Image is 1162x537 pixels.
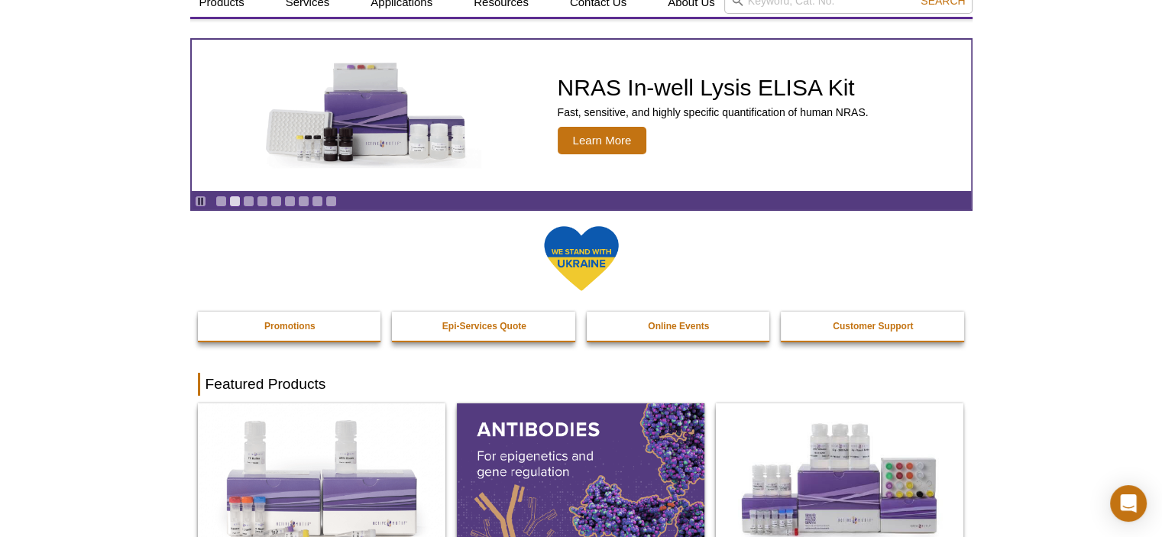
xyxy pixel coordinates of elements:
article: NRAS In-well Lysis ELISA Kit [192,40,971,191]
span: Learn More [558,127,647,154]
a: Toggle autoplay [195,196,206,207]
h2: NRAS In-well Lysis ELISA Kit [558,76,869,99]
p: Fast, sensitive, and highly specific quantification of human NRAS. [558,105,869,119]
a: Go to slide 7 [298,196,309,207]
strong: Epi-Services Quote [442,321,526,332]
a: Epi-Services Quote [392,312,577,341]
a: Promotions [198,312,383,341]
a: Go to slide 1 [215,196,227,207]
a: Online Events [587,312,772,341]
h2: Featured Products [198,373,965,396]
a: Go to slide 3 [243,196,254,207]
a: Go to slide 5 [270,196,282,207]
a: Go to slide 2 [229,196,241,207]
img: We Stand With Ukraine [543,225,620,293]
a: Go to slide 4 [257,196,268,207]
img: NRAS In-well Lysis ELISA Kit [252,63,481,168]
strong: Promotions [264,321,316,332]
a: NRAS In-well Lysis ELISA Kit NRAS In-well Lysis ELISA Kit Fast, sensitive, and highly specific qu... [192,40,971,191]
a: Go to slide 8 [312,196,323,207]
strong: Online Events [648,321,709,332]
strong: Customer Support [833,321,913,332]
a: Customer Support [781,312,966,341]
div: Open Intercom Messenger [1110,485,1147,522]
a: Go to slide 6 [284,196,296,207]
a: Go to slide 9 [325,196,337,207]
